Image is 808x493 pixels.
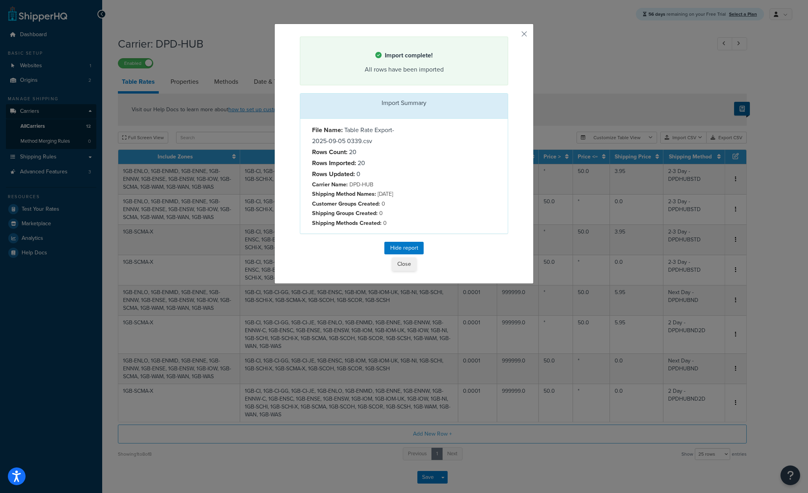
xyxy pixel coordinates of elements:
[312,169,355,178] strong: Rows Updated:
[312,199,380,208] strong: Customer Groups Created:
[312,180,398,189] p: DPD-HUB
[312,189,376,198] strong: Shipping Method Names:
[312,125,343,134] strong: File Name:
[312,219,382,227] strong: Shipping Methods Created:
[312,208,398,218] p: 0
[310,64,498,75] div: All rows have been imported
[312,189,398,199] p: [DATE]
[312,209,378,217] strong: Shipping Groups Created:
[312,158,356,167] strong: Rows Imported:
[312,147,347,156] strong: Rows Count:
[384,242,424,254] button: Hide report
[310,51,498,60] h4: Import complete!
[392,258,416,271] button: Close
[312,199,398,208] p: 0
[312,218,398,228] p: 0
[306,125,404,228] div: Table Rate Export-2025-09-05 0339.csv 20 20 0
[312,180,348,189] strong: Carrier Name:
[306,99,502,107] h3: Import Summary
